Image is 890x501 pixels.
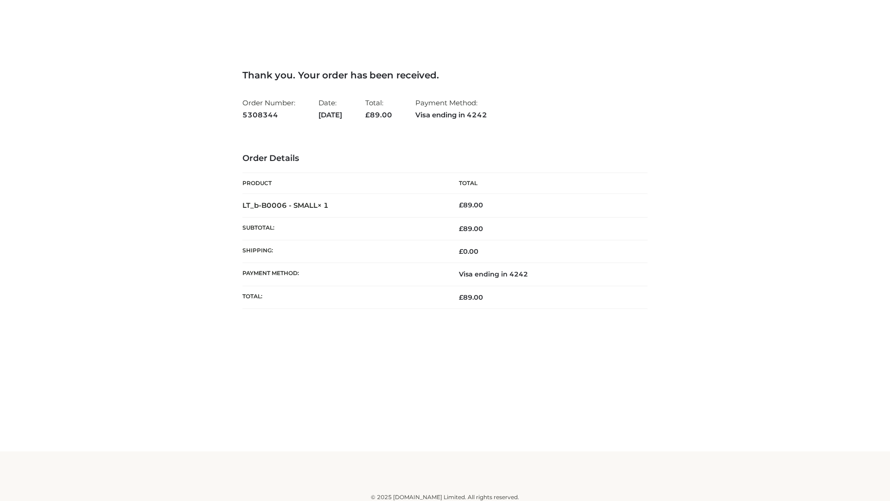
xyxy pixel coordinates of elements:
h3: Thank you. Your order has been received. [242,70,648,81]
li: Total: [365,95,392,123]
span: 89.00 [459,293,483,302]
th: Shipping: [242,240,445,263]
strong: 5308344 [242,109,295,121]
th: Total [445,173,648,194]
li: Order Number: [242,95,295,123]
h3: Order Details [242,154,648,164]
bdi: 0.00 [459,247,478,256]
span: £ [459,225,463,233]
strong: LT_b-B0006 - SMALL [242,201,329,210]
span: £ [365,110,370,119]
span: £ [459,247,463,256]
bdi: 89.00 [459,201,483,209]
span: 89.00 [365,110,392,119]
th: Payment method: [242,263,445,286]
th: Subtotal: [242,217,445,240]
strong: × 1 [318,201,329,210]
th: Product [242,173,445,194]
strong: Visa ending in 4242 [415,109,487,121]
span: £ [459,201,463,209]
strong: [DATE] [318,109,342,121]
td: Visa ending in 4242 [445,263,648,286]
li: Date: [318,95,342,123]
li: Payment Method: [415,95,487,123]
th: Total: [242,286,445,308]
span: 89.00 [459,225,483,233]
span: £ [459,293,463,302]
